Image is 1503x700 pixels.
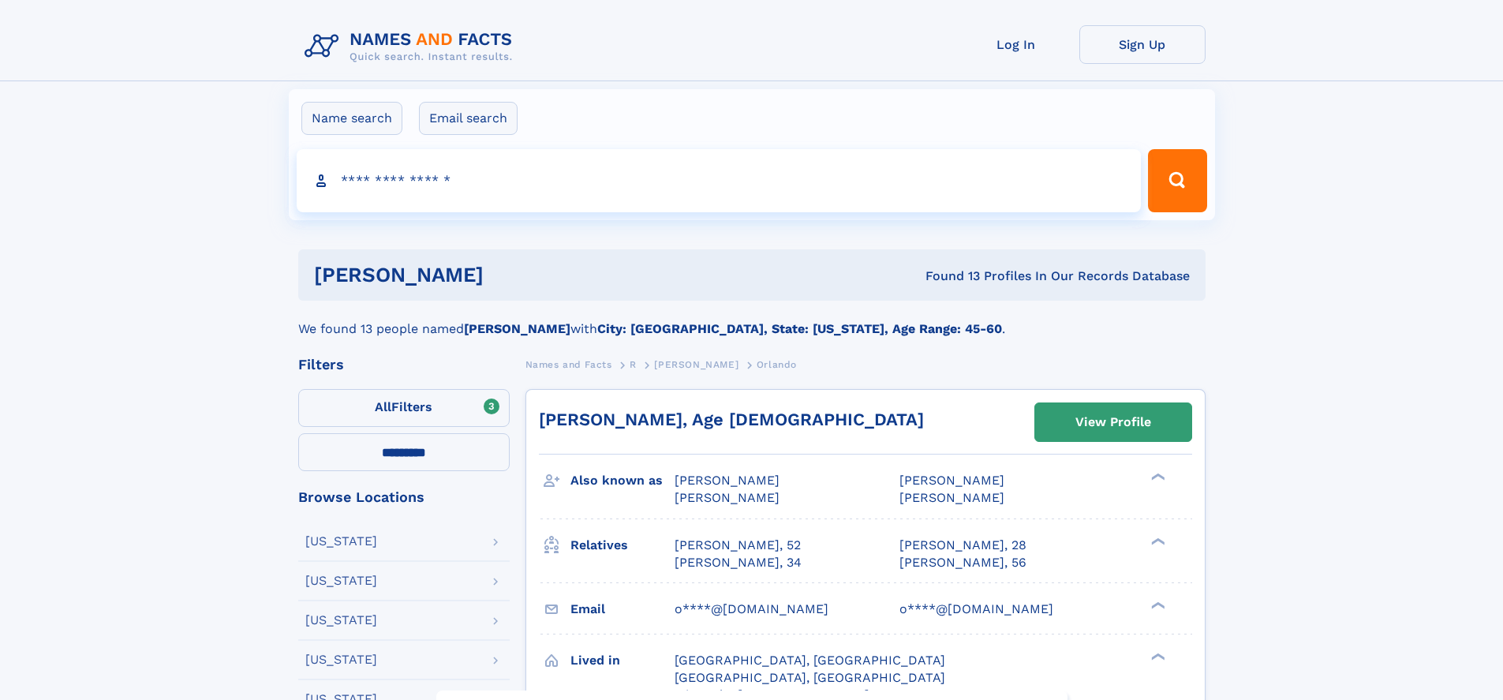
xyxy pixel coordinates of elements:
[899,554,1026,571] a: [PERSON_NAME], 56
[757,359,797,370] span: Orlando
[297,149,1142,212] input: search input
[1148,149,1206,212] button: Search Button
[305,653,377,666] div: [US_STATE]
[464,321,570,336] b: [PERSON_NAME]
[1079,25,1206,64] a: Sign Up
[675,670,945,685] span: [GEOGRAPHIC_DATA], [GEOGRAPHIC_DATA]
[1075,404,1151,440] div: View Profile
[298,301,1206,339] div: We found 13 people named with .
[298,389,510,427] label: Filters
[570,596,675,623] h3: Email
[630,354,637,374] a: R
[654,359,738,370] span: [PERSON_NAME]
[953,25,1079,64] a: Log In
[705,268,1190,285] div: Found 13 Profiles In Our Records Database
[1147,472,1166,482] div: ❯
[570,532,675,559] h3: Relatives
[539,410,924,429] a: [PERSON_NAME], Age [DEMOGRAPHIC_DATA]
[1147,600,1166,610] div: ❯
[570,467,675,494] h3: Also known as
[570,647,675,674] h3: Lived in
[298,490,510,504] div: Browse Locations
[305,575,377,587] div: [US_STATE]
[597,321,1002,336] b: City: [GEOGRAPHIC_DATA], State: [US_STATE], Age Range: 45-60
[675,473,780,488] span: [PERSON_NAME]
[675,554,802,571] a: [PERSON_NAME], 34
[1147,651,1166,661] div: ❯
[899,537,1026,554] a: [PERSON_NAME], 28
[419,102,518,135] label: Email search
[298,25,525,68] img: Logo Names and Facts
[305,535,377,548] div: [US_STATE]
[314,265,705,285] h1: [PERSON_NAME]
[675,653,945,668] span: [GEOGRAPHIC_DATA], [GEOGRAPHIC_DATA]
[525,354,612,374] a: Names and Facts
[675,490,780,505] span: [PERSON_NAME]
[301,102,402,135] label: Name search
[305,614,377,627] div: [US_STATE]
[1147,536,1166,546] div: ❯
[654,354,738,374] a: [PERSON_NAME]
[298,357,510,372] div: Filters
[630,359,637,370] span: R
[675,537,801,554] a: [PERSON_NAME], 52
[899,490,1004,505] span: [PERSON_NAME]
[375,399,391,414] span: All
[1035,403,1191,441] a: View Profile
[899,473,1004,488] span: [PERSON_NAME]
